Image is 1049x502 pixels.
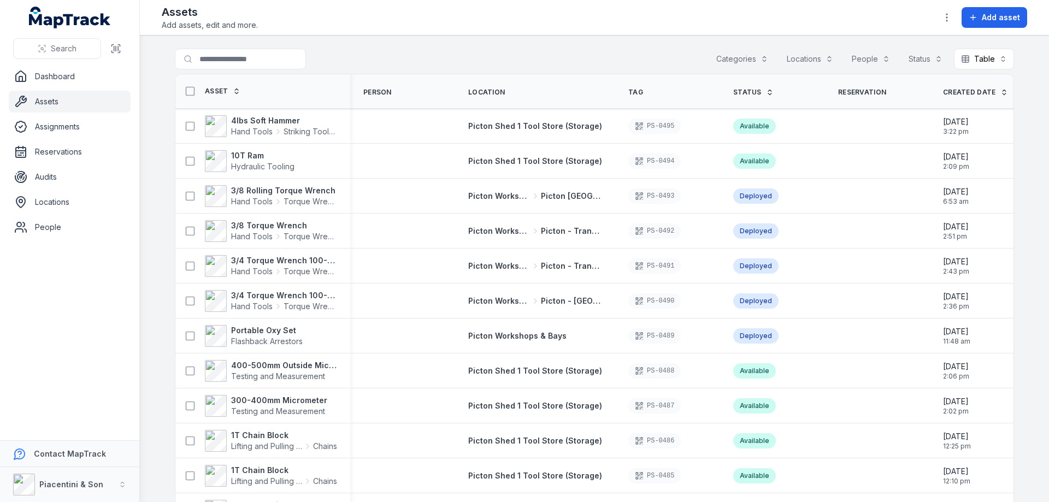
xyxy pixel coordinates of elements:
[231,360,337,371] strong: 400-500mm Outside Micrometer
[29,7,111,28] a: MapTrack
[943,291,969,302] span: [DATE]
[9,166,131,188] a: Audits
[943,116,969,127] span: [DATE]
[13,38,101,59] button: Search
[205,220,337,242] a: 3/8 Torque WrenchHand ToolsTorque Wrench
[541,191,603,202] span: Picton [GEOGRAPHIC_DATA]
[231,336,303,346] span: Flashback Arrestors
[628,293,681,309] div: PS-0490
[313,476,337,487] span: Chains
[943,466,970,486] time: 8/13/2025, 12:10:52 PM
[205,150,294,172] a: 10T RamHydraulic Tooling
[205,395,327,417] a: 300-400mm MicrometerTesting and Measurement
[733,223,779,239] div: Deployed
[468,156,602,167] a: Picton Shed 1 Tool Store (Storage)
[943,372,969,381] span: 2:06 pm
[205,290,337,312] a: 3/4 Torque Wrench 100-600 ft/lbs 447Hand ToolsTorque Wrench
[628,398,681,414] div: PS-0487
[231,255,337,266] strong: 3/4 Torque Wrench 100-600 ft/lbs 0320601267
[733,119,776,134] div: Available
[943,291,969,311] time: 8/15/2025, 2:36:05 PM
[363,88,392,97] span: Person
[468,366,602,375] span: Picton Shed 1 Tool Store (Storage)
[943,197,969,206] span: 6:53 am
[205,360,337,382] a: 400-500mm Outside MicrometerTesting and Measurement
[943,477,970,486] span: 12:10 pm
[205,255,337,277] a: 3/4 Torque Wrench 100-600 ft/lbs 0320601267Hand ToolsTorque Wrench
[9,191,131,213] a: Locations
[231,290,337,301] strong: 3/4 Torque Wrench 100-600 ft/lbs 447
[943,151,969,162] span: [DATE]
[9,216,131,238] a: People
[231,406,325,416] span: Testing and Measurement
[231,430,337,441] strong: 1T Chain Block
[733,328,779,344] div: Deployed
[468,191,602,202] a: Picton Workshops & BaysPicton [GEOGRAPHIC_DATA]
[943,256,969,267] span: [DATE]
[9,66,131,87] a: Dashboard
[51,43,76,54] span: Search
[205,87,240,96] a: Asset
[541,226,603,237] span: Picton - Transmission Bay
[628,88,643,97] span: Tag
[943,116,969,136] time: 8/18/2025, 3:22:55 PM
[231,162,294,171] span: Hydraulic Tooling
[231,325,303,336] strong: Portable Oxy Set
[231,301,273,312] span: Hand Tools
[780,49,840,69] button: Locations
[9,91,131,113] a: Assets
[628,258,681,274] div: PS-0491
[468,226,530,237] span: Picton Workshops & Bays
[962,7,1027,28] button: Add asset
[231,231,273,242] span: Hand Tools
[943,162,969,171] span: 2:09 pm
[231,220,337,231] strong: 3/8 Torque Wrench
[943,326,970,346] time: 8/15/2025, 11:48:47 AM
[468,261,602,271] a: Picton Workshops & BaysPicton - Transmission Bay
[943,88,1008,97] a: Created Date
[468,435,602,446] a: Picton Shed 1 Tool Store (Storage)
[943,256,969,276] time: 8/15/2025, 2:43:45 PM
[284,266,337,277] span: Torque Wrench
[468,470,602,481] a: Picton Shed 1 Tool Store (Storage)
[231,465,337,476] strong: 1T Chain Block
[628,468,681,483] div: PS-0485
[34,449,106,458] strong: Contact MapTrack
[838,88,886,97] span: Reservation
[162,20,258,31] span: Add assets, edit and more.
[468,156,602,166] span: Picton Shed 1 Tool Store (Storage)
[943,221,969,232] span: [DATE]
[231,150,294,161] strong: 10T Ram
[468,121,602,131] span: Picton Shed 1 Tool Store (Storage)
[231,185,337,196] strong: 3/8 Rolling Torque Wrench
[709,49,775,69] button: Categories
[39,480,103,489] strong: Piacentini & Son
[733,258,779,274] div: Deployed
[628,223,681,239] div: PS-0492
[943,396,969,407] span: [DATE]
[205,465,337,487] a: 1T Chain BlockLifting and Pulling ToolsChains
[943,302,969,311] span: 2:36 pm
[231,115,337,126] strong: 4lbs Soft Hammer
[943,88,996,97] span: Created Date
[943,326,970,337] span: [DATE]
[943,466,970,477] span: [DATE]
[541,261,603,271] span: Picton - Transmission Bay
[628,153,681,169] div: PS-0494
[733,293,779,309] div: Deployed
[231,126,273,137] span: Hand Tools
[284,301,337,312] span: Torque Wrench
[468,88,505,97] span: Location
[205,87,228,96] span: Asset
[205,430,337,452] a: 1T Chain BlockLifting and Pulling ToolsChains
[468,436,602,445] span: Picton Shed 1 Tool Store (Storage)
[943,186,969,197] span: [DATE]
[231,441,302,452] span: Lifting and Pulling Tools
[9,116,131,138] a: Assignments
[231,476,302,487] span: Lifting and Pulling Tools
[845,49,897,69] button: People
[231,371,325,381] span: Testing and Measurement
[205,185,337,207] a: 3/8 Rolling Torque WrenchHand ToolsTorque Wrench
[943,127,969,136] span: 3:22 pm
[231,196,273,207] span: Hand Tools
